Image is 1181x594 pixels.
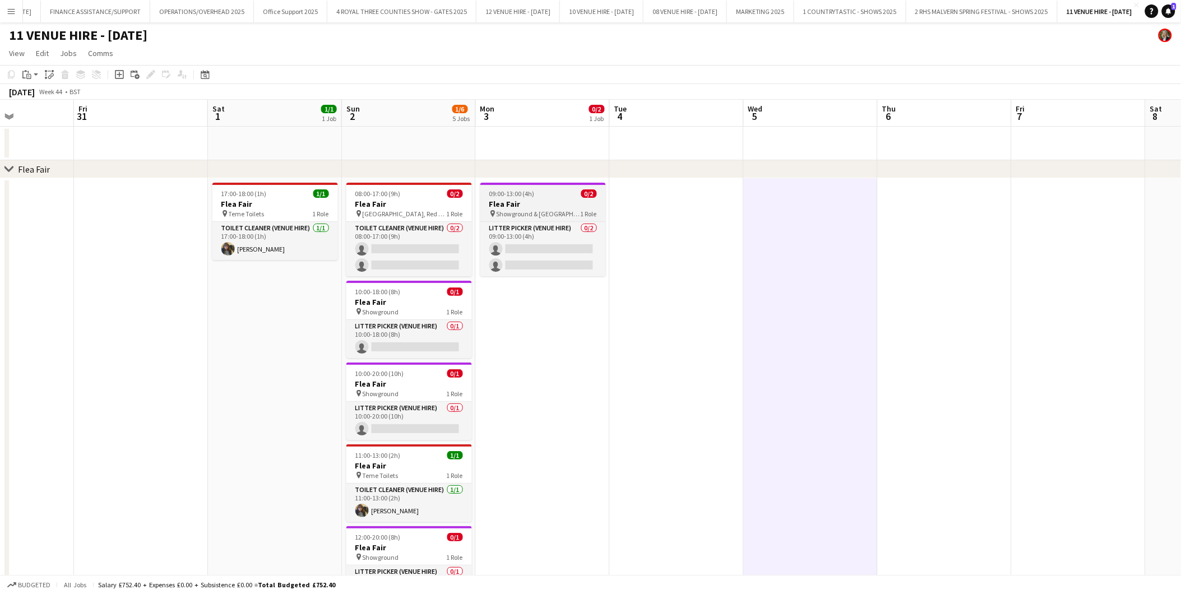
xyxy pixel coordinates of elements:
div: Salary £752.40 + Expenses £0.00 + Subsistence £0.00 = [98,581,335,589]
app-job-card: 08:00-17:00 (9h)0/2Flea Fair [GEOGRAPHIC_DATA], Red Toilets1 RoleToilet Cleaner (Venue Hire)0/208... [346,183,472,276]
app-job-card: 10:00-20:00 (10h)0/1Flea Fair Showground1 RoleLitter Picker (Venue Hire)0/110:00-20:00 (10h) [346,363,472,440]
span: Sat [212,104,225,114]
span: 0/1 [447,533,463,541]
span: 08:00-17:00 (9h) [355,189,401,198]
app-card-role: Litter Picker (Venue Hire)0/209:00-13:00 (4h) [480,222,606,276]
span: 11:00-13:00 (2h) [355,451,401,460]
span: Wed [748,104,763,114]
button: MARKETING 2025 [727,1,794,22]
span: Mon [480,104,495,114]
span: Showground [363,389,399,398]
app-user-avatar: Emily Jauncey [1159,29,1172,42]
app-card-role: Toilet Cleaner (Venue Hire)0/208:00-17:00 (9h) [346,222,472,276]
span: All jobs [62,581,89,589]
span: Budgeted [18,581,50,589]
button: 4 ROYAL THREE COUNTIES SHOW - GATES 2025 [327,1,476,22]
h3: Flea Fair [346,461,472,471]
span: 0/1 [447,287,463,296]
span: Teme Toilets [363,471,399,480]
span: 5 [747,110,763,123]
span: 8 [1148,110,1163,123]
a: 1 [1162,4,1175,18]
span: Comms [88,48,113,58]
span: 7 [1015,110,1025,123]
app-card-role: Litter Picker (Venue Hire)0/110:00-18:00 (8h) [346,320,472,358]
span: 2 [345,110,360,123]
span: 1/6 [452,105,468,113]
span: 1 [1171,3,1177,10]
span: Teme Toilets [229,210,265,218]
span: View [9,48,25,58]
span: 6 [881,110,896,123]
a: View [4,46,29,61]
span: 1 Role [581,210,597,218]
span: 31 [77,110,87,123]
button: FINANCE ASSISTANCE/SUPPORT [41,1,150,22]
h3: Flea Fair [346,542,472,553]
span: 0/1 [447,369,463,378]
div: Flea Fair [18,164,50,175]
h3: Flea Fair [480,199,606,209]
button: 11 VENUE HIRE - [DATE] [1058,1,1142,22]
button: Office Support 2025 [254,1,327,22]
button: 12 VENUE HIRE - [DATE] [476,1,560,22]
span: 4 [613,110,627,123]
span: 3 [479,110,495,123]
span: 09:00-13:00 (4h) [489,189,535,198]
span: [GEOGRAPHIC_DATA], Red Toilets [363,210,447,218]
span: Sat [1150,104,1163,114]
span: 1/1 [313,189,329,198]
div: 1 Job [322,114,336,123]
span: 0/2 [589,105,605,113]
app-card-role: Toilet Cleaner (Venue Hire)1/117:00-18:00 (1h)[PERSON_NAME] [212,222,338,260]
button: 08 VENUE HIRE - [DATE] [643,1,727,22]
span: Total Budgeted £752.40 [258,581,335,589]
app-job-card: 11:00-13:00 (2h)1/1Flea Fair Teme Toilets1 RoleToilet Cleaner (Venue Hire)1/111:00-13:00 (2h)[PER... [346,444,472,522]
span: 10:00-20:00 (10h) [355,369,404,378]
span: 1 [211,110,225,123]
app-card-role: Toilet Cleaner (Venue Hire)1/111:00-13:00 (2h)[PERSON_NAME] [346,484,472,522]
span: Edit [36,48,49,58]
h3: Flea Fair [346,297,472,307]
span: Fri [78,104,87,114]
span: Week 44 [37,87,65,96]
span: Tue [614,104,627,114]
app-job-card: 10:00-18:00 (8h)0/1Flea Fair Showground1 RoleLitter Picker (Venue Hire)0/110:00-18:00 (8h) [346,281,472,358]
span: Showground & [GEOGRAPHIC_DATA] [497,210,581,218]
button: 2 RHS MALVERN SPRING FESTIVAL - SHOWS 2025 [906,1,1058,22]
span: Fri [1016,104,1025,114]
h3: Flea Fair [346,379,472,389]
button: OPERATIONS/OVERHEAD 2025 [150,1,254,22]
div: [DATE] [9,86,35,98]
span: 1 Role [447,210,463,218]
a: Comms [84,46,118,61]
span: 1/1 [447,451,463,460]
span: Thu [882,104,896,114]
span: Jobs [60,48,77,58]
span: Showground [363,553,399,561]
span: 1 Role [447,471,463,480]
a: Jobs [55,46,81,61]
app-job-card: 09:00-13:00 (4h)0/2Flea Fair Showground & [GEOGRAPHIC_DATA]1 RoleLitter Picker (Venue Hire)0/209:... [480,183,606,276]
span: 12:00-20:00 (8h) [355,533,401,541]
span: 17:00-18:00 (1h) [221,189,267,198]
span: 1 Role [447,308,463,316]
app-job-card: 17:00-18:00 (1h)1/1Flea Fair Teme Toilets1 RoleToilet Cleaner (Venue Hire)1/117:00-18:00 (1h)[PER... [212,183,338,260]
span: Sun [346,104,360,114]
h3: Flea Fair [346,199,472,209]
span: 0/2 [447,189,463,198]
span: 10:00-18:00 (8h) [355,287,401,296]
span: 1/1 [321,105,337,113]
app-card-role: Litter Picker (Venue Hire)0/110:00-20:00 (10h) [346,402,472,440]
h1: 11 VENUE HIRE - [DATE] [9,27,147,44]
button: 1 COUNTRYTASTIC - SHOWS 2025 [794,1,906,22]
a: Edit [31,46,53,61]
span: 1 Role [447,553,463,561]
span: 1 Role [313,210,329,218]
